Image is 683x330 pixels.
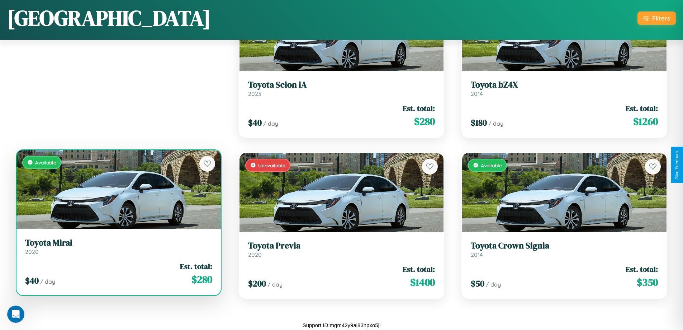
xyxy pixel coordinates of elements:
[248,80,435,97] a: Toyota Scion iA2023
[471,80,658,90] h3: Toyota bZ4X
[637,275,658,289] span: $ 350
[633,114,658,129] span: $ 1260
[248,251,262,258] span: 2020
[25,238,212,255] a: Toyota Mirai2020
[191,272,212,287] span: $ 280
[471,241,658,251] h3: Toyota Crown Signia
[263,120,278,127] span: / day
[7,3,211,33] h1: [GEOGRAPHIC_DATA]
[486,281,501,288] span: / day
[248,278,266,289] span: $ 200
[637,11,676,25] button: Filters
[403,103,435,113] span: Est. total:
[410,275,435,289] span: $ 1400
[25,275,39,287] span: $ 40
[248,241,435,258] a: Toyota Previa2020
[488,120,503,127] span: / day
[471,80,658,97] a: Toyota bZ4X2014
[35,159,56,166] span: Available
[481,162,502,168] span: Available
[7,306,24,323] iframe: Intercom live chat
[40,278,55,285] span: / day
[674,150,679,180] div: Give Feedback
[471,278,484,289] span: $ 50
[471,90,483,97] span: 2014
[248,117,262,129] span: $ 40
[180,261,212,271] span: Est. total:
[626,264,658,274] span: Est. total:
[267,281,283,288] span: / day
[303,320,381,330] p: Support ID: mgm42y9ai83hpxo5ji
[403,264,435,274] span: Est. total:
[626,103,658,113] span: Est. total:
[25,248,39,255] span: 2020
[471,241,658,258] a: Toyota Crown Signia2014
[248,241,435,251] h3: Toyota Previa
[258,162,285,168] span: Unavailable
[471,251,483,258] span: 2014
[652,14,670,22] div: Filters
[248,90,261,97] span: 2023
[471,117,487,129] span: $ 180
[248,80,435,90] h3: Toyota Scion iA
[25,238,212,248] h3: Toyota Mirai
[414,114,435,129] span: $ 280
